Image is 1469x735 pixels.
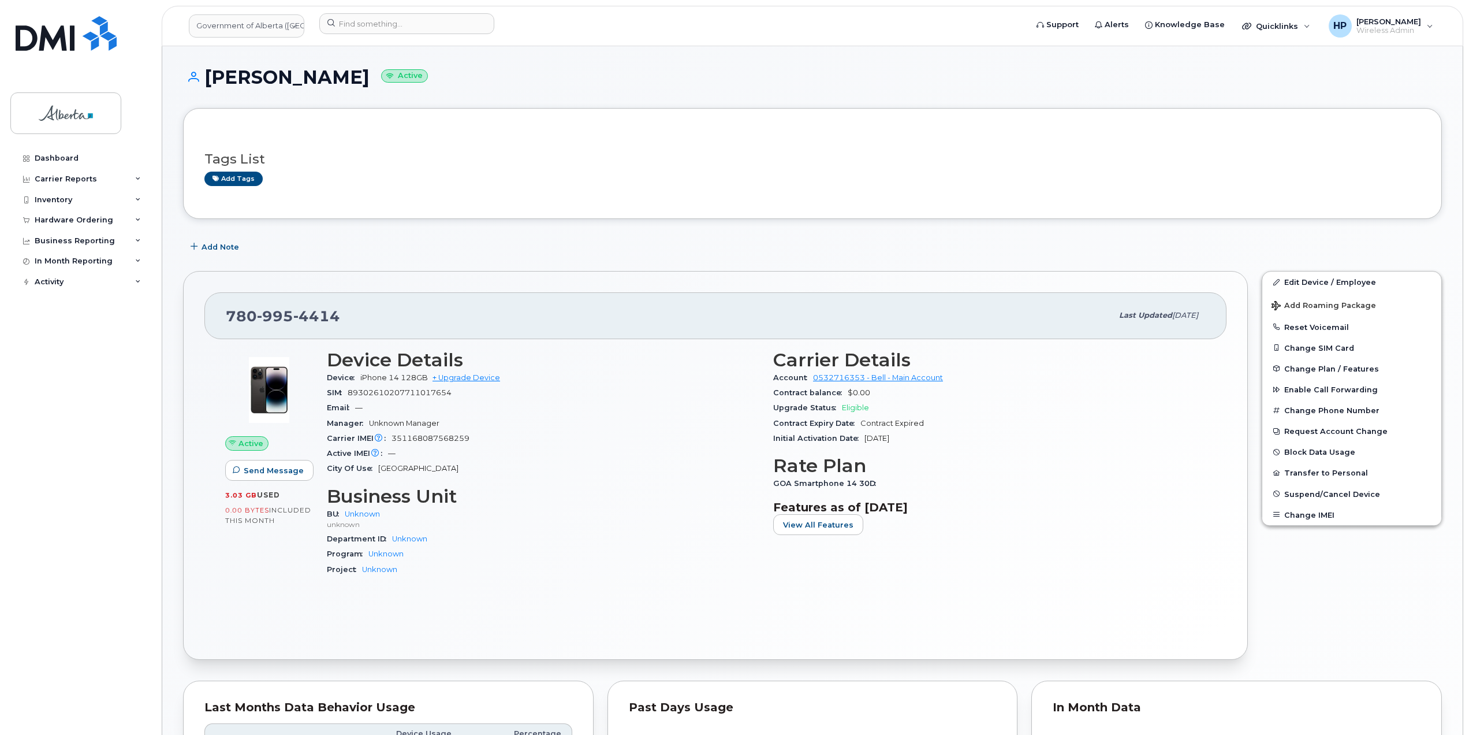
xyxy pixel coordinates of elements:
[204,702,572,714] div: Last Months Data Behavior Usage
[225,506,269,514] span: 0.00 Bytes
[392,534,427,543] a: Unknown
[238,438,263,449] span: Active
[860,419,924,428] span: Contract Expired
[327,449,388,458] span: Active IMEI
[813,373,943,382] a: 0532716353 - Bell - Main Account
[355,403,363,412] span: —
[773,500,1206,514] h3: Features as of [DATE]
[327,550,368,558] span: Program
[327,419,369,428] span: Manager
[392,434,469,443] span: 351168087568259
[773,434,864,443] span: Initial Activation Date
[202,242,239,253] span: Add Note
[327,486,759,507] h3: Business Unit
[183,67,1442,87] h1: [PERSON_NAME]
[225,491,257,499] span: 3.03 GB
[204,152,1420,166] h3: Tags List
[327,510,345,518] span: BU
[327,388,348,397] span: SIM
[1262,504,1441,525] button: Change IMEI
[327,464,378,473] span: City Of Use
[293,307,340,325] span: 4414
[1119,311,1172,320] span: Last updated
[773,455,1206,476] h3: Rate Plan
[368,550,404,558] a: Unknown
[864,434,889,443] span: [DATE]
[1262,484,1441,504] button: Suspend/Cancel Device
[378,464,458,473] span: [GEOGRAPHIC_DATA]
[773,388,848,397] span: Contract balance
[327,403,355,412] span: Email
[327,565,362,574] span: Project
[773,373,813,382] span: Account
[1284,489,1380,498] span: Suspend/Cancel Device
[1262,293,1441,317] button: Add Roaming Package
[842,403,869,412] span: Eligible
[225,506,311,525] span: included this month
[773,514,863,535] button: View All Features
[244,465,304,476] span: Send Message
[773,479,882,488] span: GOA Smartphone 14 30D
[1284,385,1378,394] span: Enable Call Forwarding
[257,307,293,325] span: 995
[1272,301,1376,312] span: Add Roaming Package
[1262,441,1441,462] button: Block Data Usage
[773,419,860,428] span: Contract Expiry Date
[327,434,392,443] span: Carrier IMEI
[369,419,439,428] span: Unknown Manager
[345,510,380,518] a: Unknown
[348,388,452,397] span: 89302610207711017654
[327,519,759,529] p: unknown
[629,702,997,714] div: Past Days Usage
[773,350,1206,370] h3: Carrier Details
[783,519,853,530] span: View All Features
[1284,364,1379,373] span: Change Plan / Features
[226,307,340,325] span: 780
[327,534,392,543] span: Department ID
[1262,317,1441,337] button: Reset Voicemail
[773,403,842,412] span: Upgrade Status
[1262,337,1441,358] button: Change SIM Card
[1172,311,1198,320] span: [DATE]
[388,449,396,458] span: —
[1262,272,1441,292] a: Edit Device / Employee
[1262,400,1441,421] button: Change Phone Number
[433,373,500,382] a: + Upgrade Device
[183,236,249,257] button: Add Note
[1262,379,1441,400] button: Enable Call Forwarding
[362,565,397,574] a: Unknown
[1262,358,1441,379] button: Change Plan / Features
[848,388,870,397] span: $0.00
[234,355,304,425] img: image20231002-3703462-njx0qo.jpeg
[360,373,428,382] span: iPhone 14 128GB
[381,69,428,83] small: Active
[1262,421,1441,441] button: Request Account Change
[327,373,360,382] span: Device
[1053,702,1420,714] div: In Month Data
[204,172,263,186] a: Add tags
[1262,462,1441,483] button: Transfer to Personal
[327,350,759,370] h3: Device Details
[225,460,314,481] button: Send Message
[257,491,280,499] span: used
